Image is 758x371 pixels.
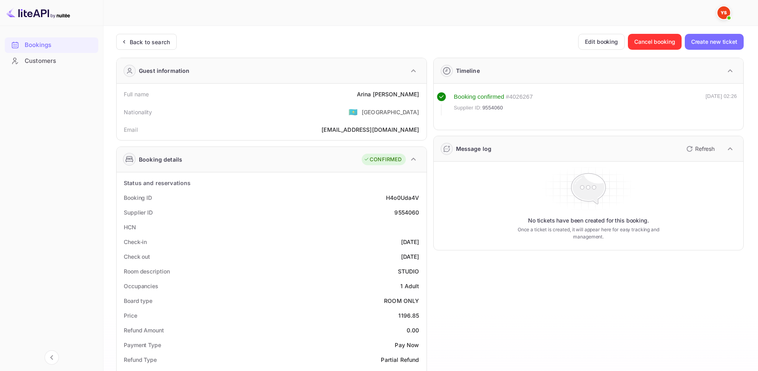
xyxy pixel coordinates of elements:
[124,252,150,261] div: Check out
[456,144,492,153] div: Message log
[124,125,138,134] div: Email
[25,41,94,50] div: Bookings
[454,104,482,112] span: Supplier ID:
[505,226,672,240] p: Once a ticket is created, it will appear here for easy tracking and management.
[124,326,164,334] div: Refund Amount
[578,34,625,50] button: Edit booking
[381,355,419,364] div: Partial Refund
[705,92,737,115] div: [DATE] 02:26
[25,57,94,66] div: Customers
[482,104,503,112] span: 9554060
[401,238,419,246] div: [DATE]
[398,267,419,275] div: STUDIO
[394,208,419,217] div: 9554060
[506,92,533,102] div: # 4026267
[124,355,157,364] div: Refund Type
[682,143,718,155] button: Refresh
[454,92,505,102] div: Booking confirmed
[124,223,136,231] div: HCN
[5,37,98,53] div: Bookings
[695,144,715,153] p: Refresh
[349,105,358,119] span: United States
[130,38,170,46] div: Back to search
[5,53,98,69] div: Customers
[357,90,419,98] div: Arina [PERSON_NAME]
[395,341,419,349] div: Pay Now
[456,66,480,75] div: Timeline
[139,66,190,75] div: Guest information
[528,217,649,225] p: No tickets have been created for this booking.
[45,350,59,365] button: Collapse navigation
[124,282,158,290] div: Occupancies
[717,6,730,19] img: Yandex Support
[124,208,153,217] div: Supplier ID
[362,108,419,116] div: [GEOGRAPHIC_DATA]
[139,155,182,164] div: Booking details
[685,34,744,50] button: Create new ticket
[384,297,419,305] div: ROOM ONLY
[628,34,682,50] button: Cancel booking
[124,267,170,275] div: Room description
[386,193,419,202] div: H4o0Uda4V
[124,238,147,246] div: Check-in
[400,282,419,290] div: 1 Adult
[407,326,419,334] div: 0.00
[322,125,419,134] div: [EMAIL_ADDRESS][DOMAIN_NAME]
[401,252,419,261] div: [DATE]
[6,6,70,19] img: LiteAPI logo
[124,193,152,202] div: Booking ID
[124,179,191,187] div: Status and reservations
[124,297,152,305] div: Board type
[5,53,98,68] a: Customers
[364,156,401,164] div: CONFIRMED
[398,311,419,320] div: 1196.85
[5,37,98,52] a: Bookings
[124,108,152,116] div: Nationality
[124,90,149,98] div: Full name
[124,311,137,320] div: Price
[124,341,161,349] div: Payment Type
